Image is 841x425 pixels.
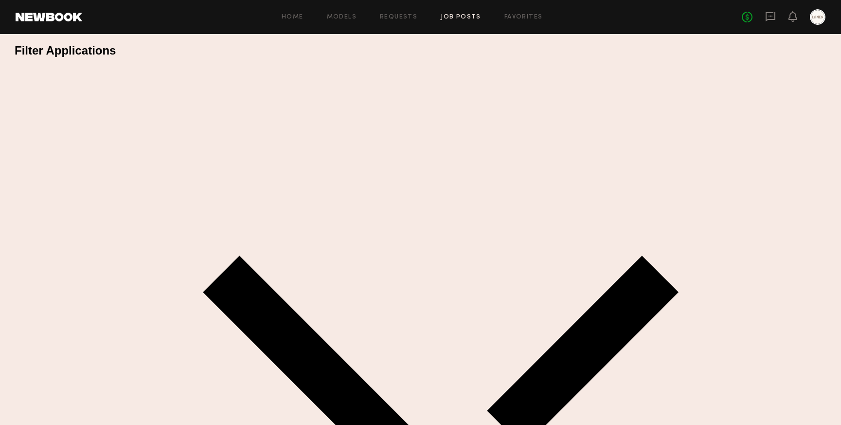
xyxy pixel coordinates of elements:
a: Requests [380,14,417,20]
a: Models [327,14,357,20]
a: Job Posts [441,14,481,20]
a: Home [282,14,304,20]
h2: Filter Applications [15,44,841,57]
a: Favorites [504,14,543,20]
